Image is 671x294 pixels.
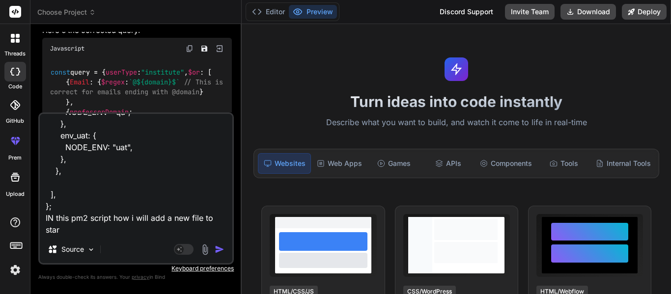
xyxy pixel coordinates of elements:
div: Internal Tools [592,153,655,174]
span: const [51,68,70,77]
div: APIs [422,153,474,174]
div: Web Apps [313,153,366,174]
textarea: module.exports = { apps: [ { name: "readmax", script: "Server.js", env: { NODE_ENV: "development"... [40,114,232,236]
span: Email [70,78,89,86]
code: query = { : , : [ { : { : } }, { : { : , : } }, { : { : , : } } ] }; [50,67,227,167]
button: Editor [248,5,289,19]
label: Upload [6,190,25,198]
button: Save file [197,42,211,55]
h1: Turn ideas into code instantly [248,93,665,110]
button: Preview [289,5,337,19]
label: GitHub [6,117,24,125]
span: privacy [132,274,149,280]
span: "institute" [141,68,184,77]
img: Pick Models [87,245,95,254]
div: Components [476,153,536,174]
div: Websites [258,153,311,174]
div: Games [368,153,420,174]
label: prem [8,154,22,162]
span: ${domain} [137,78,172,86]
span: // This is correct for emails ending with @domain [50,78,227,96]
p: Describe what you want to build, and watch it come to life in real-time [248,116,665,129]
span: Choose Project [37,7,96,17]
span: Javascript [50,45,84,53]
label: code [8,82,22,91]
span: `@ $` [129,78,180,86]
img: settings [7,262,24,278]
span: userType [106,68,137,77]
img: icon [215,244,224,254]
div: Discord Support [434,4,499,20]
img: Open in Browser [215,44,224,53]
img: attachment [199,244,211,255]
p: Keyboard preferences [38,265,234,272]
button: Download [560,4,616,20]
span: $regex [101,78,125,86]
img: copy [186,45,194,53]
label: threads [4,50,26,58]
p: Source [61,244,84,254]
span: $or [188,68,200,77]
span: professorDomain [70,108,129,117]
button: Deploy [622,4,667,20]
p: Always double-check its answers. Your in Bind [38,272,234,282]
button: Invite Team [505,4,555,20]
div: Tools [538,153,590,174]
